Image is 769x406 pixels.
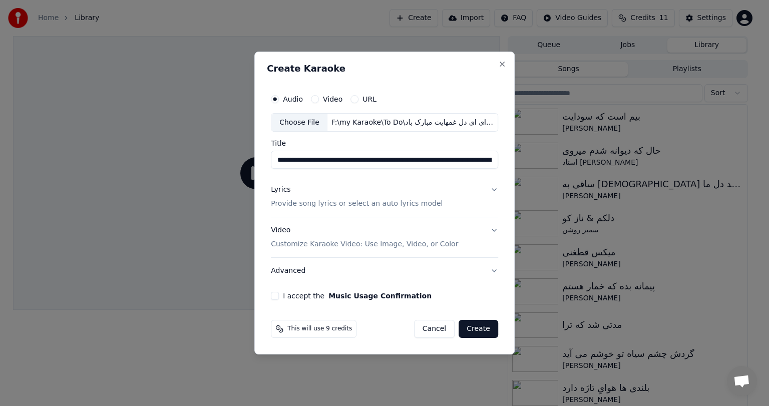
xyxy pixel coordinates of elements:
button: I accept the [328,292,432,299]
p: Provide song lyrics or select an auto lyrics model [271,199,443,209]
label: Title [271,140,498,147]
button: Advanced [271,258,498,284]
h2: Create Karaoke [267,64,502,73]
div: Video [271,226,458,250]
div: Lyrics [271,185,290,195]
button: Create [459,320,498,338]
button: Cancel [414,320,455,338]
button: LyricsProvide song lyrics or select an auto lyrics model [271,177,498,217]
div: Choose File [271,114,327,132]
label: Video [323,96,342,103]
span: This will use 9 credits [287,325,352,333]
div: F:\my Karaoke\To Do\عاشـق شده ای ای دل غمهایت مبارک باد\[PERSON_NAME] Ay Dil عاشـق شده ای ای دل غ... [327,118,498,128]
label: Audio [283,96,303,103]
button: VideoCustomize Karaoke Video: Use Image, Video, or Color [271,218,498,258]
p: Customize Karaoke Video: Use Image, Video, or Color [271,239,458,249]
label: URL [362,96,376,103]
label: I accept the [283,292,432,299]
